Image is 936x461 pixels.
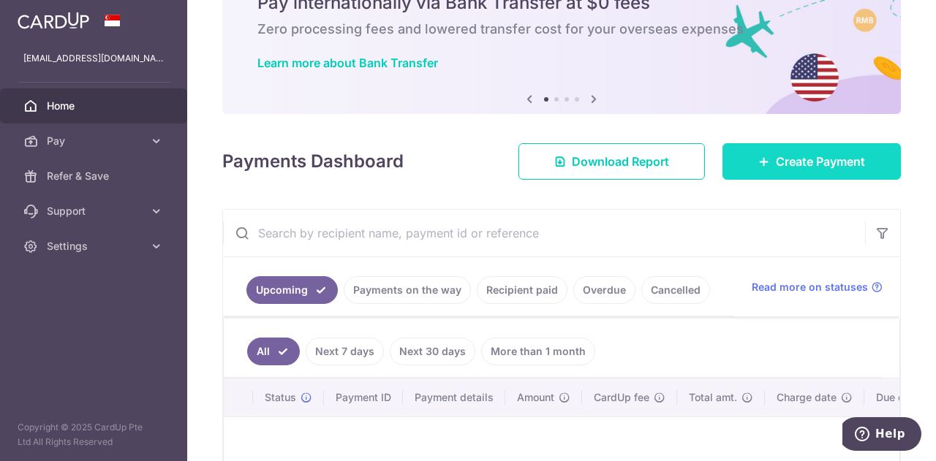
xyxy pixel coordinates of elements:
[776,153,865,170] span: Create Payment
[876,390,920,405] span: Due date
[344,276,471,304] a: Payments on the way
[257,20,866,38] h6: Zero processing fees and lowered transfer cost for your overseas expenses
[47,99,143,113] span: Home
[47,204,143,218] span: Support
[257,56,438,70] a: Learn more about Bank Transfer
[47,239,143,254] span: Settings
[403,378,505,416] th: Payment details
[518,143,705,180] a: Download Report
[481,338,595,365] a: More than 1 month
[641,276,710,304] a: Cancelled
[689,390,737,405] span: Total amt.
[47,169,143,183] span: Refer & Save
[517,390,554,405] span: Amount
[722,143,901,180] a: Create Payment
[246,276,338,304] a: Upcoming
[222,148,404,175] h4: Payments Dashboard
[265,390,296,405] span: Status
[842,417,921,454] iframe: Opens a widget where you can find more information
[47,134,143,148] span: Pay
[390,338,475,365] a: Next 30 days
[247,338,300,365] a: All
[752,280,868,294] span: Read more on statuses
[477,276,567,304] a: Recipient paid
[777,390,837,405] span: Charge date
[573,276,635,304] a: Overdue
[594,390,649,405] span: CardUp fee
[23,51,164,66] p: [EMAIL_ADDRESS][DOMAIN_NAME]
[324,378,403,416] th: Payment ID
[572,153,669,170] span: Download Report
[223,210,865,256] input: Search by recipient name, payment id or reference
[752,280,883,294] a: Read more on statuses
[18,12,89,29] img: CardUp
[306,338,384,365] a: Next 7 days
